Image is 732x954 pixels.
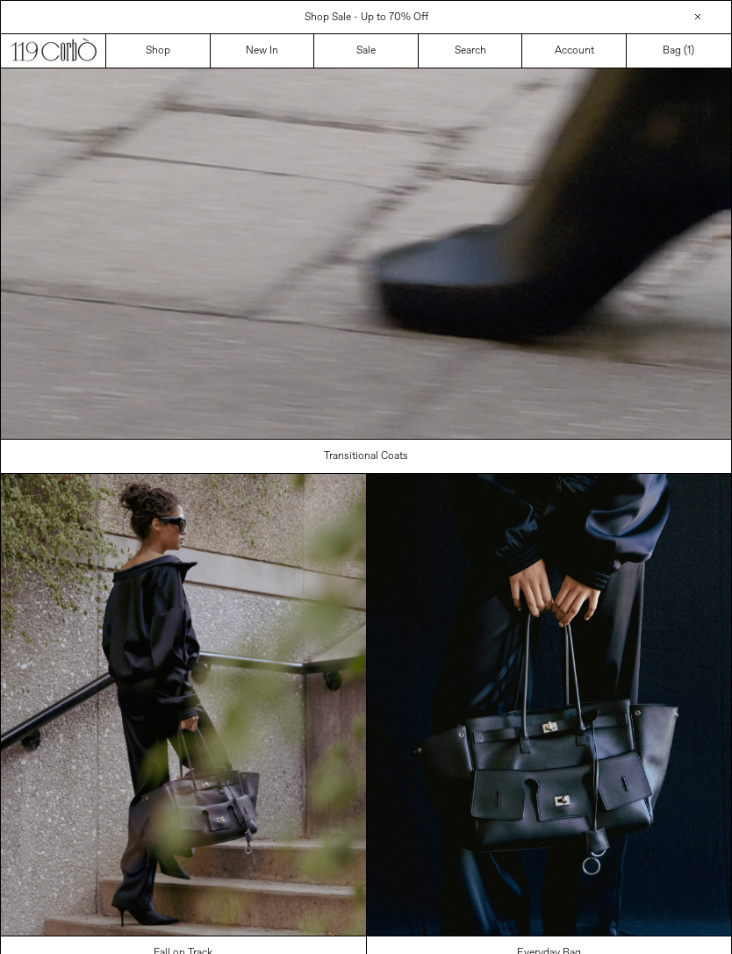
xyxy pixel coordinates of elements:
[687,43,694,59] span: )
[305,11,428,25] a: Shop Sale - Up to 70% Off
[1,68,731,439] video: Your browser does not support the video tag.
[106,34,211,68] a: Shop
[522,34,627,68] a: Account
[211,34,315,68] a: New In
[1,429,731,443] a: Your browser does not support the video tag.
[419,34,523,68] a: Search
[1,440,732,473] a: Transitional Coats
[627,34,731,68] a: Bag ()
[687,44,691,58] span: 1
[314,34,419,68] a: Sale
